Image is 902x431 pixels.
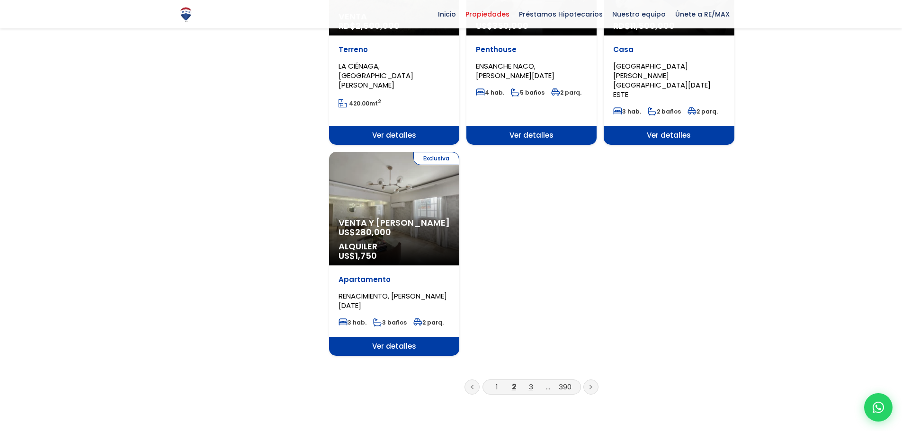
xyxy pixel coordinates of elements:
span: 5 baños [511,88,545,97]
span: 2 parq. [413,318,444,326]
a: 1 [496,382,498,392]
span: mt [339,99,381,107]
span: 3 hab. [339,318,366,326]
span: 3 baños [373,318,407,326]
span: 4 hab. [476,88,504,97]
span: Venta y [PERSON_NAME] [339,218,450,228]
span: 2 baños [648,107,681,115]
sup: 2 [378,98,381,105]
span: US$ [339,250,377,262]
span: 1,750 [355,250,377,262]
span: Alquiler [339,242,450,251]
a: 390 [559,382,572,392]
span: Préstamos Hipotecarios [514,7,607,21]
span: Nuestro equipo [607,7,670,21]
span: Ver detalles [604,126,734,145]
img: Logo de REMAX [178,6,194,23]
span: 2 parq. [688,107,718,115]
span: Inicio [433,7,461,21]
span: LA CIÉNAGA, [GEOGRAPHIC_DATA][PERSON_NAME] [339,61,413,90]
span: Ver detalles [466,126,597,145]
span: 3 hab. [613,107,641,115]
span: 2 parq. [551,88,581,97]
span: RENACIMIENTO, [PERSON_NAME][DATE] [339,291,447,310]
a: 2 [512,382,516,392]
span: Ver detalles [329,126,459,145]
p: Penthouse [476,45,587,54]
span: Ver detalles [329,337,459,356]
span: 420.00 [349,99,369,107]
span: US$ [339,226,391,238]
span: [GEOGRAPHIC_DATA][PERSON_NAME][GEOGRAPHIC_DATA][DATE] ESTE [613,61,711,99]
p: Apartamento [339,275,450,284]
span: Únete a RE/MAX [670,7,734,21]
a: Exclusiva Venta y [PERSON_NAME] US$280,000 Alquiler US$1,750 Apartamento RENACIMIENTO, [PERSON_NA... [329,152,459,356]
span: 280,000 [355,226,391,238]
a: ... [546,382,550,392]
span: Exclusiva [413,152,459,165]
span: Propiedades [461,7,514,21]
a: 3 [529,382,533,392]
span: ENSANCHE NACO, [PERSON_NAME][DATE] [476,61,554,80]
p: Terreno [339,45,450,54]
p: Casa [613,45,724,54]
